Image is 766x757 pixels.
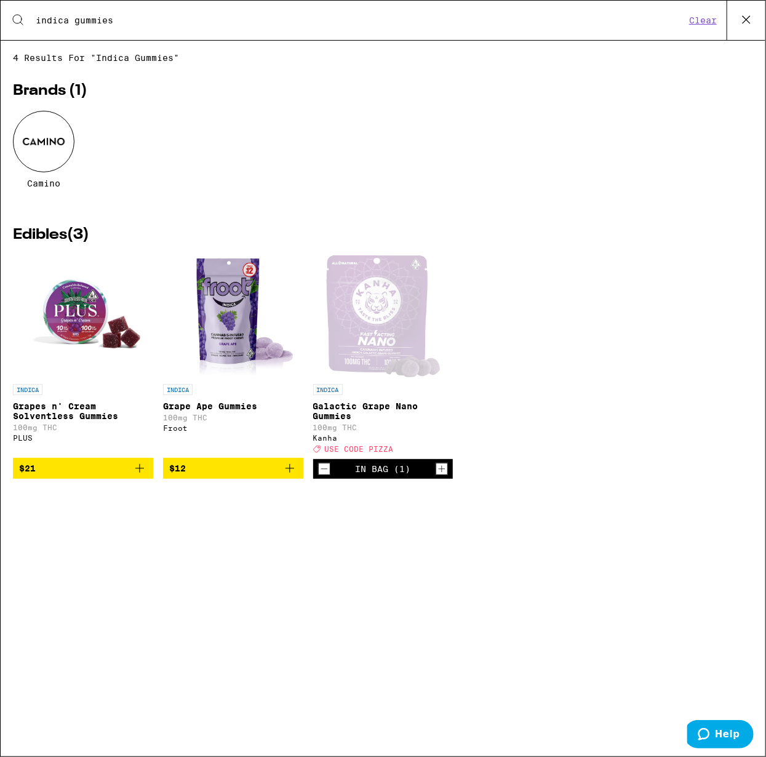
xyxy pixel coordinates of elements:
img: PLUS - Grapes n' Cream Solventless Gummies [22,255,145,378]
span: Camino [27,178,60,188]
span: 4 results for "indica gummies" [13,53,753,63]
p: 100mg THC [163,414,303,422]
a: Open page for Galactic Grape Nano Gummies from Kanha [313,255,453,459]
div: Froot [163,424,303,432]
h2: Brands ( 1 ) [13,84,753,98]
a: Open page for Grape Ape Gummies from Froot [163,255,303,458]
p: INDICA [313,384,343,395]
button: Increment [436,463,448,475]
img: Froot - Grape Ape Gummies [170,255,295,378]
div: PLUS [13,434,153,442]
a: Open page for Grapes n' Cream Solventless Gummies from PLUS [13,255,153,458]
span: $12 [169,463,186,473]
button: Decrement [318,463,330,475]
p: Grapes n' Cream Solventless Gummies [13,401,153,421]
input: Search for products & categories [35,15,685,26]
div: In Bag (1) [355,464,410,474]
p: INDICA [13,384,42,395]
button: Add to bag [163,458,303,479]
span: $21 [19,463,36,473]
button: Add to bag [13,458,153,479]
iframe: Opens a widget where you can find more information [687,720,754,751]
p: INDICA [163,384,193,395]
h2: Edibles ( 3 ) [13,228,753,242]
div: Kanha [313,434,453,442]
button: Clear [685,15,720,26]
p: Grape Ape Gummies [163,401,303,411]
span: USE CODE PIZZA [325,445,394,453]
p: 100mg THC [13,423,153,431]
p: Galactic Grape Nano Gummies [313,401,453,421]
p: 100mg THC [313,423,453,431]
